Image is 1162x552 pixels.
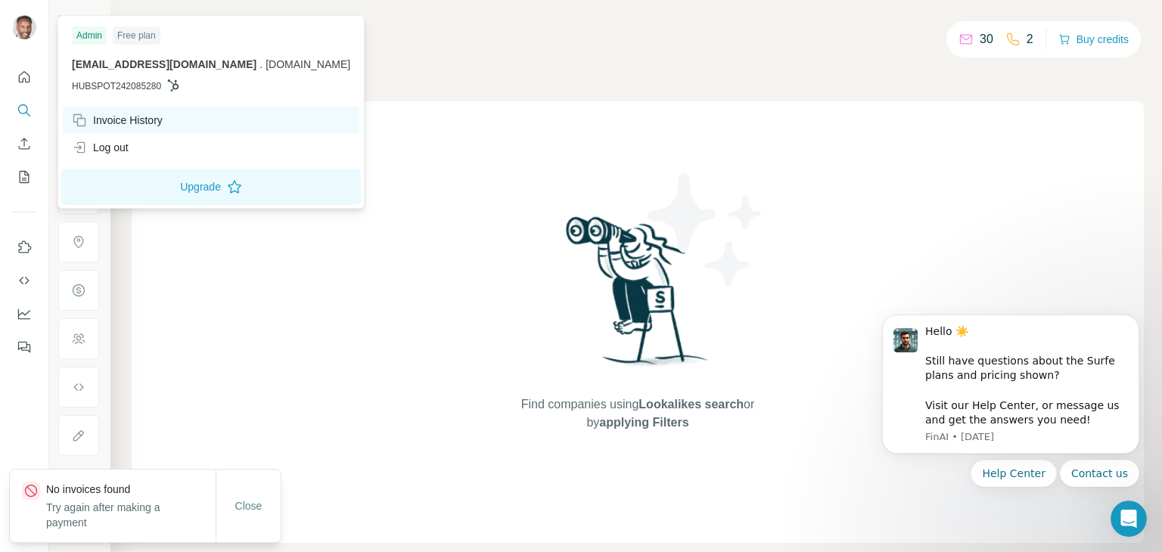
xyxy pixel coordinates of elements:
[46,500,216,530] p: Try again after making a payment
[72,26,107,45] div: Admin
[72,58,256,70] span: [EMAIL_ADDRESS][DOMAIN_NAME]
[225,492,273,519] button: Close
[113,26,160,45] div: Free plan
[47,9,109,32] button: Show
[859,265,1162,511] iframe: Intercom notifications message
[259,58,263,70] span: .
[46,482,216,497] p: No invoices found
[235,498,263,513] span: Close
[72,140,129,155] div: Log out
[266,58,350,70] span: [DOMAIN_NAME]
[61,169,361,205] button: Upgrade
[1111,501,1147,537] iframe: Intercom live chat
[72,113,163,128] div: Invoice History
[72,79,161,93] span: HUBSPOT242085280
